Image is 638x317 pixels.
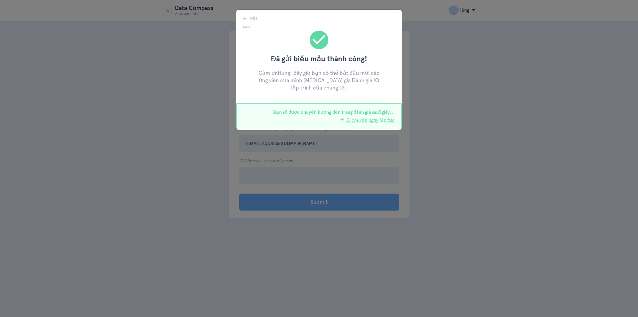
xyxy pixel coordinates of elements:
[259,70,379,91] font: ! Bây giờ bạn có thể bắt đầu mời các ứng viên của mình [MEDICAL_DATA] gia Đánh giá IQ lập trình c...
[273,109,379,115] font: Bạn sẽ được chuyển hướng đến trang đánh giá sau
[381,109,395,115] font: giây...
[379,109,381,115] font: 5
[243,16,258,29] font: Mặt sau
[271,54,367,63] font: Đã gửi biểu mẫu thành công!
[243,15,261,31] button: Đóng
[259,70,278,76] font: Cảm ơn
[346,117,395,123] font: Di chuyển ngay lập tức
[278,70,290,76] font: Hùng
[340,117,395,123] a: Di chuyển ngay lập tức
